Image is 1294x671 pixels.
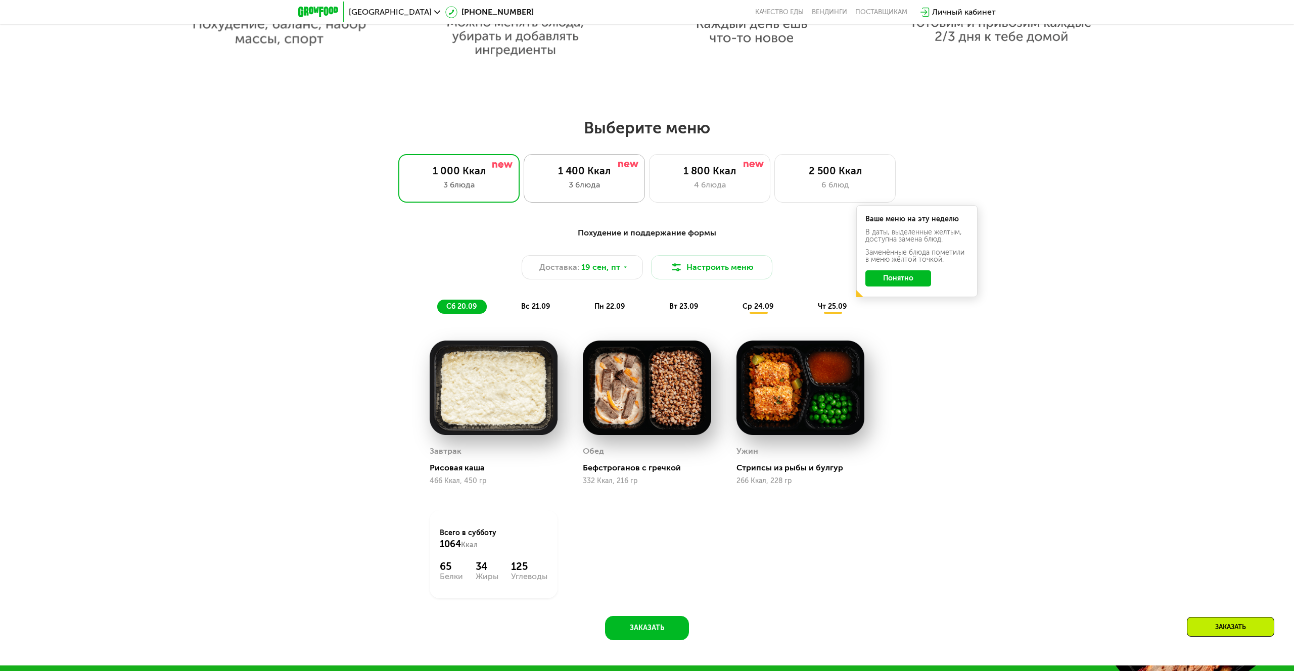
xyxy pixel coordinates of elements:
[736,477,864,485] div: 266 Ккал, 228 гр
[932,6,996,18] div: Личный кабинет
[511,572,547,581] div: Углеводы
[539,261,579,273] span: Доставка:
[409,179,509,191] div: 3 блюда
[349,8,432,16] span: [GEOGRAPHIC_DATA]
[430,444,461,459] div: Завтрак
[785,179,885,191] div: 6 блюд
[736,444,758,459] div: Ужин
[32,118,1262,138] h2: Выберите меню
[736,463,872,473] div: Стрипсы из рыбы и булгур
[430,463,566,473] div: Рисовая каша
[583,444,604,459] div: Обед
[785,165,885,177] div: 2 500 Ккал
[446,302,477,311] span: сб 20.09
[409,165,509,177] div: 1 000 Ккал
[865,229,968,243] div: В даты, выделенные желтым, доступна замена блюд.
[440,539,461,550] span: 1064
[476,560,498,572] div: 34
[651,255,772,279] button: Настроить меню
[865,270,931,286] button: Понятно
[818,302,847,311] span: чт 25.09
[660,165,760,177] div: 1 800 Ккал
[1187,617,1274,637] div: Заказать
[445,6,534,18] a: [PHONE_NUMBER]
[812,8,847,16] a: Вендинги
[669,302,698,311] span: вт 23.09
[581,261,620,273] span: 19 сен, пт
[755,8,804,16] a: Качество еды
[865,216,968,223] div: Ваше меню на эту неделю
[743,302,773,311] span: ср 24.09
[440,528,547,550] div: Всего в субботу
[476,572,498,581] div: Жиры
[583,477,711,485] div: 332 Ккал, 216 гр
[605,616,689,640] button: Заказать
[534,179,634,191] div: 3 блюда
[594,302,625,311] span: пн 22.09
[440,560,463,572] div: 65
[660,179,760,191] div: 4 блюда
[583,463,719,473] div: Бефстроганов с гречкой
[430,477,558,485] div: 466 Ккал, 450 гр
[511,560,547,572] div: 125
[521,302,550,311] span: вс 21.09
[865,249,968,263] div: Заменённые блюда пометили в меню жёлтой точкой.
[440,572,463,581] div: Белки
[461,541,478,549] span: Ккал
[855,8,907,16] div: поставщикам
[348,227,946,239] div: Похудение и поддержание формы
[534,165,634,177] div: 1 400 Ккал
